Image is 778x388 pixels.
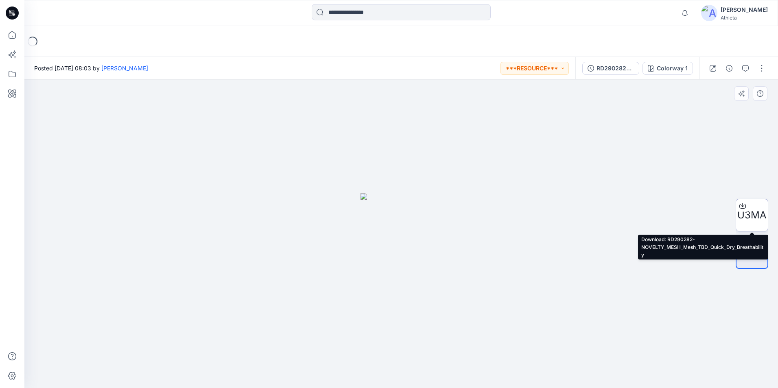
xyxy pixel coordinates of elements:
[721,5,768,15] div: [PERSON_NAME]
[721,15,768,21] div: Athleta
[737,208,767,222] span: U3MA
[736,244,767,261] img: preview (14)
[34,64,148,72] span: Posted [DATE] 08:03 by
[101,65,148,72] a: [PERSON_NAME]
[723,62,736,75] button: Details
[582,62,639,75] button: RD290282-NOVELTY MESH Mesh TBD Quick Dry Breathability
[597,64,634,73] div: RD290282-NOVELTY MESH Mesh TBD Quick Dry Breathability
[361,193,442,388] img: eyJhbGciOiJIUzI1NiIsImtpZCI6IjAiLCJzbHQiOiJzZXMiLCJ0eXAiOiJKV1QifQ.eyJkYXRhIjp7InR5cGUiOiJzdG9yYW...
[701,5,717,21] img: avatar
[657,64,688,73] div: Colorway 1
[643,62,693,75] button: Colorway 1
